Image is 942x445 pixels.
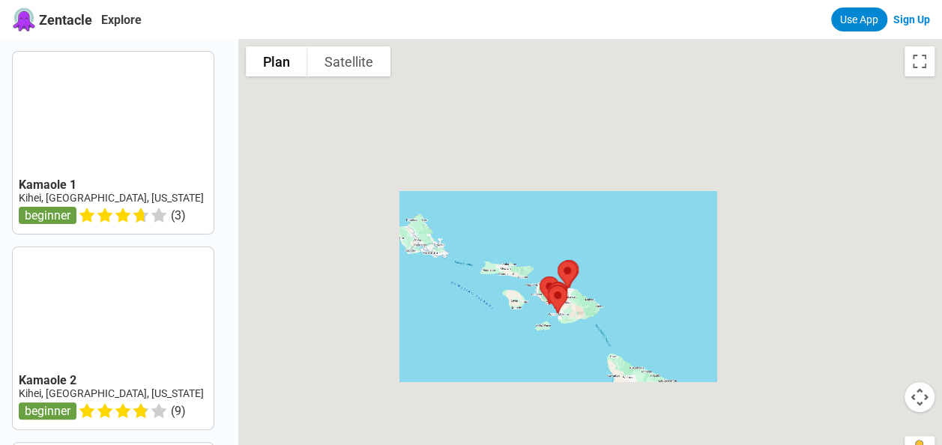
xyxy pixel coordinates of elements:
[101,13,142,27] a: Explore
[246,46,307,76] button: Afficher un plan de ville
[19,387,204,399] a: Kihei, [GEOGRAPHIC_DATA], [US_STATE]
[39,12,92,28] span: Zentacle
[831,7,887,31] a: Use App
[12,7,36,31] img: Zentacle logo
[307,46,390,76] button: Afficher les images satellite
[893,13,930,25] a: Sign Up
[905,382,935,412] button: Commandes de la caméra de la carte
[905,46,935,76] button: Passer en plein écran
[12,7,92,31] a: Zentacle logoZentacle
[19,192,204,204] a: Kihei, [GEOGRAPHIC_DATA], [US_STATE]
